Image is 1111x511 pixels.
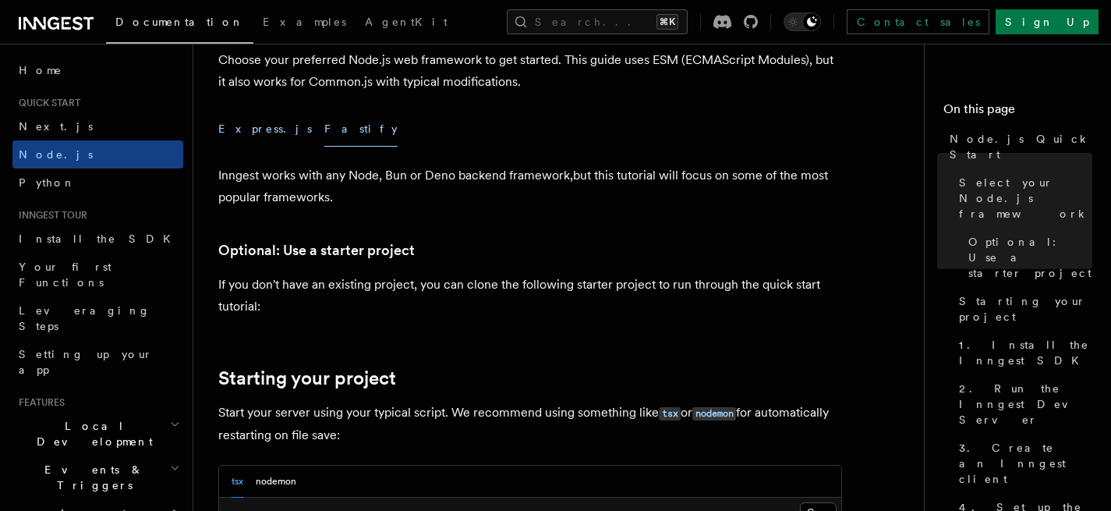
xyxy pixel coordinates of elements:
a: Optional: Use a starter project [962,228,1092,287]
span: Optional: Use a starter project [968,234,1092,281]
a: Examples [253,5,356,42]
a: Leveraging Steps [12,296,183,340]
button: Fastify [324,112,398,147]
span: Local Development [12,418,170,449]
code: nodemon [692,407,736,421]
span: 3. Create an Inngest client [959,440,1092,487]
span: Node.js Quick Start [950,131,1092,162]
a: 1. Install the Inngest SDK [953,331,1092,374]
button: Search...⌘K [507,9,688,34]
a: Home [12,56,183,84]
span: Your first Functions [19,261,111,289]
a: Install the SDK [12,225,183,253]
span: Install the SDK [19,232,180,245]
a: nodemon [692,405,736,420]
p: Choose your preferred Node.js web framework to get started. This guide uses ESM (ECMAScript Modul... [218,49,842,93]
kbd: ⌘K [656,14,678,30]
span: Python [19,176,76,189]
span: AgentKit [365,16,448,28]
h4: On this page [943,100,1092,125]
span: Setting up your app [19,348,153,376]
span: Inngest tour [12,209,87,222]
span: Next.js [19,120,93,133]
span: Home [19,62,62,78]
a: Sign Up [996,9,1099,34]
a: 3. Create an Inngest client [953,434,1092,493]
a: AgentKit [356,5,457,42]
span: 1. Install the Inngest SDK [959,337,1092,368]
p: Inngest works with any Node, Bun or Deno backend framework,but this tutorial will focus on some o... [218,165,842,208]
code: tsx [659,407,681,421]
a: Optional: Use a starter project [218,240,415,261]
a: Contact sales [847,9,989,34]
span: Leveraging Steps [19,304,150,332]
a: Next.js [12,112,183,140]
a: Select your Node.js framework [953,169,1092,228]
span: Starting your project [959,293,1092,325]
a: 2. Run the Inngest Dev Server [953,374,1092,434]
a: Starting your project [953,287,1092,331]
button: Local Development [12,412,183,456]
button: Toggle dark mode [784,12,821,31]
span: Features [12,396,65,409]
a: Documentation [106,5,253,44]
button: tsx [232,466,243,498]
a: tsx [659,405,681,420]
span: 2. Run the Inngest Dev Server [959,381,1092,428]
p: Start your server using your typical script. We recommend using something like or for automatical... [218,402,842,446]
span: Quick start [12,97,80,109]
button: Events & Triggers [12,456,183,499]
a: Setting up your app [12,340,183,384]
a: Python [12,169,183,197]
a: Node.js [12,140,183,169]
span: Examples [263,16,346,28]
p: If you don't have an existing project, you can clone the following starter project to run through... [218,274,842,318]
span: Documentation [115,16,244,28]
a: Starting your project [218,367,396,389]
button: nodemon [256,466,296,498]
span: Node.js [19,148,93,161]
span: Events & Triggers [12,462,170,493]
a: Node.js Quick Start [943,125,1092,169]
span: Select your Node.js framework [959,175,1092,222]
a: Your first Functions [12,253,183,296]
button: Express.js [218,112,312,147]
